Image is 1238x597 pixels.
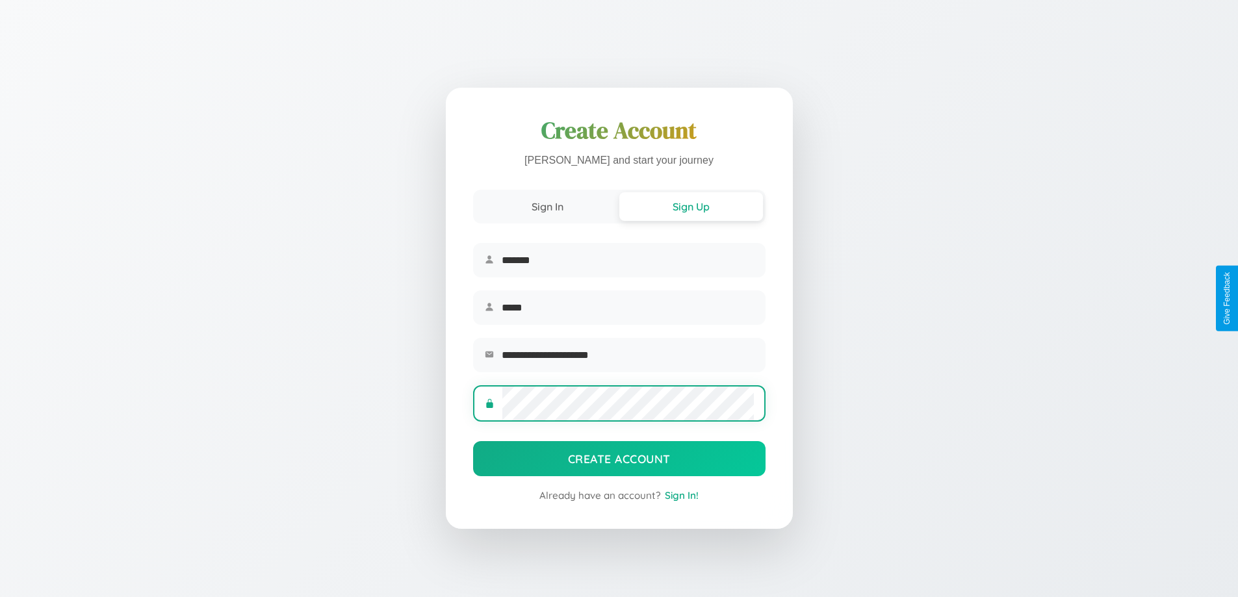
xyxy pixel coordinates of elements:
[473,115,766,146] h1: Create Account
[665,489,699,502] span: Sign In!
[1222,272,1232,325] div: Give Feedback
[476,192,619,221] button: Sign In
[619,192,763,221] button: Sign Up
[473,151,766,170] p: [PERSON_NAME] and start your journey
[473,489,766,502] div: Already have an account?
[473,441,766,476] button: Create Account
